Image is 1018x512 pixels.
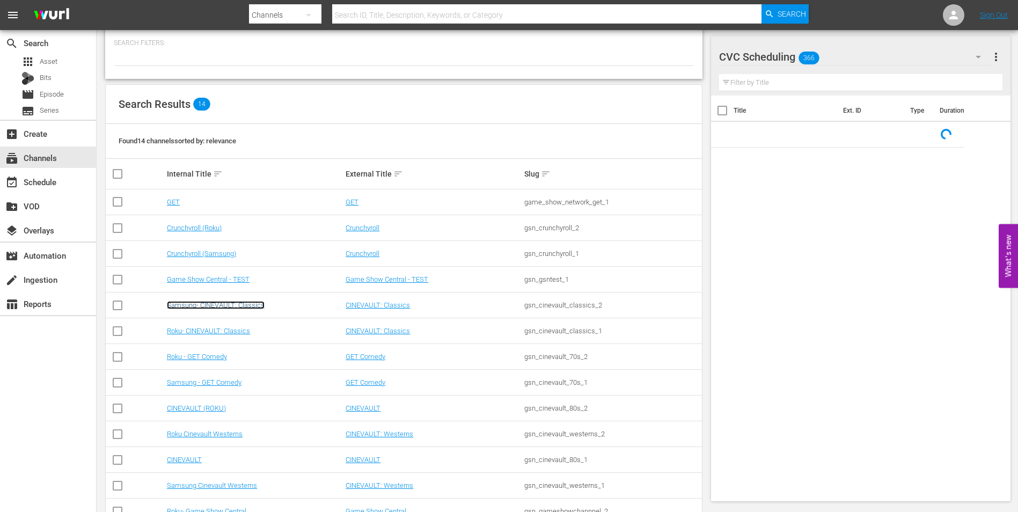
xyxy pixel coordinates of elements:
a: Crunchyroll (Samsung) [167,250,236,258]
a: Roku Cinevault Westerns [167,430,243,438]
a: CINEVAULT: Classics [346,327,410,335]
a: Crunchyroll [346,224,379,232]
button: more_vert [990,44,1002,70]
button: Search [761,4,809,24]
span: sort [541,169,551,179]
a: CINEVAULT: Westerns [346,430,413,438]
div: gsn_cinevault_70s_1 [524,378,700,386]
a: GET [346,198,358,206]
div: Internal Title [167,167,342,180]
div: gsn_cinevault_80s_2 [524,404,700,412]
span: Bits [40,72,52,83]
span: sort [213,169,223,179]
div: gsn_crunchyroll_2 [524,224,700,232]
div: gsn_cinevault_westerns_1 [524,481,700,489]
th: Type [904,96,933,126]
div: Bits [21,72,34,85]
div: gsn_cinevault_classics_1 [524,327,700,335]
span: Channels [5,152,18,165]
div: gsn_cinevault_westerns_2 [524,430,700,438]
th: Duration [933,96,998,126]
span: Search [5,37,18,50]
div: CVC Scheduling [719,42,992,72]
a: CINEVAULT (ROKU) [167,404,226,412]
a: Game Show Central - TEST [167,275,250,283]
span: VOD [5,200,18,213]
div: Slug [524,167,700,180]
a: GET Comedy [346,353,385,361]
a: CINEVAULT [167,456,202,464]
div: gsn_crunchyroll_1 [524,250,700,258]
span: more_vert [990,50,1002,63]
a: Samsung Cinevault Westerns [167,481,257,489]
a: CINEVAULT: Westerns [346,481,413,489]
div: gsn_cinevault_70s_2 [524,353,700,361]
div: gsn_cinevault_classics_2 [524,301,700,309]
a: Crunchyroll [346,250,379,258]
span: Episode [21,88,34,101]
span: sort [393,169,403,179]
a: Crunchyroll (Roku) [167,224,222,232]
img: ans4CAIJ8jUAAAAAAAAAAAAAAAAAAAAAAAAgQb4GAAAAAAAAAAAAAAAAAAAAAAAAJMjXAAAAAAAAAAAAAAAAAAAAAAAAgAT5G... [26,3,77,28]
a: CINEVAULT [346,456,380,464]
span: Search Results [119,98,191,111]
span: Series [21,105,34,118]
span: Search [778,4,806,24]
button: Open Feedback Widget [999,224,1018,288]
div: game_show_network_get_1 [524,198,700,206]
a: Game Show Central - TEST [346,275,428,283]
span: Asset [21,55,34,68]
div: gsn_cinevault_80s_1 [524,456,700,464]
p: Search Filters: [114,39,694,48]
a: GET Comedy [346,378,385,386]
a: CINEVAULT [346,404,380,412]
div: gsn_gsntest_1 [524,275,700,283]
span: Create [5,128,18,141]
a: Roku - GET Comedy [167,353,227,361]
span: Overlays [5,224,18,237]
th: Title [734,96,837,126]
a: GET [167,198,180,206]
th: Ext. ID [837,96,904,126]
span: menu [6,9,19,21]
div: External Title [346,167,521,180]
a: CINEVAULT: Classics [346,301,410,309]
span: Series [40,105,59,116]
span: Reports [5,298,18,311]
a: Sign Out [980,11,1008,19]
span: Ingestion [5,274,18,287]
span: Found 14 channels sorted by: relevance [119,137,236,145]
a: Samsung - GET Comedy [167,378,241,386]
span: Automation [5,250,18,262]
a: Roku- CINEVAULT: Classics [167,327,250,335]
span: Asset [40,56,57,67]
a: Samsung- CINEVAULT: Classics [167,301,265,309]
span: 14 [193,98,210,111]
span: Episode [40,89,64,100]
span: Schedule [5,176,18,189]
